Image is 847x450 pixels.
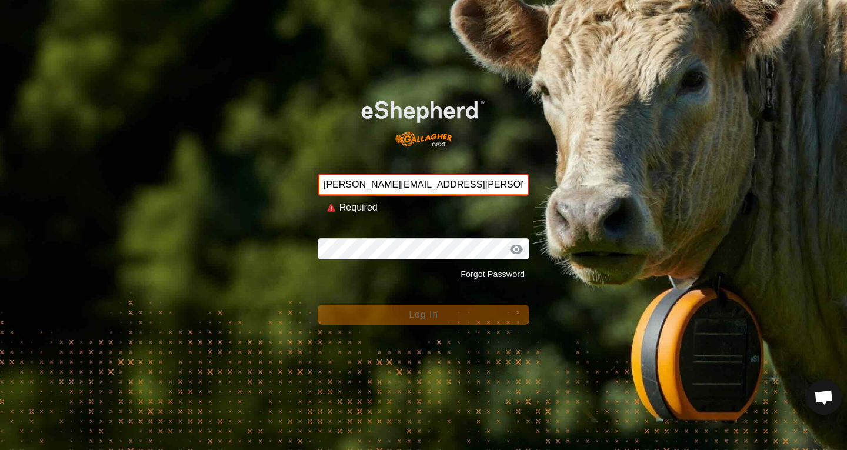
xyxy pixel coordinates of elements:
button: Log In [318,305,529,325]
img: E-shepherd Logo [339,83,508,155]
input: Email Address [318,174,529,196]
span: Log In [409,309,438,319]
div: Required [339,201,520,215]
div: Open chat [806,379,842,415]
a: Forgot Password [461,269,525,279]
